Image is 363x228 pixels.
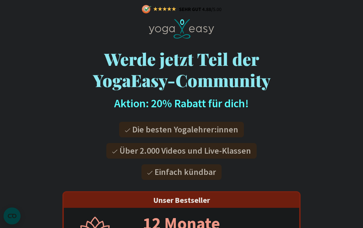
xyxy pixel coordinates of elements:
span: Über 2.000 Videos und Live-Klassen [119,145,251,156]
span: Die besten Yogalehrer:innen [132,124,238,135]
button: CMP-Widget öffnen [4,207,21,224]
span: Einfach kündbar [155,166,216,177]
h1: Werde jetzt Teil der YogaEasy-Community [62,48,301,91]
span: Unser Bestseller [153,195,210,205]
